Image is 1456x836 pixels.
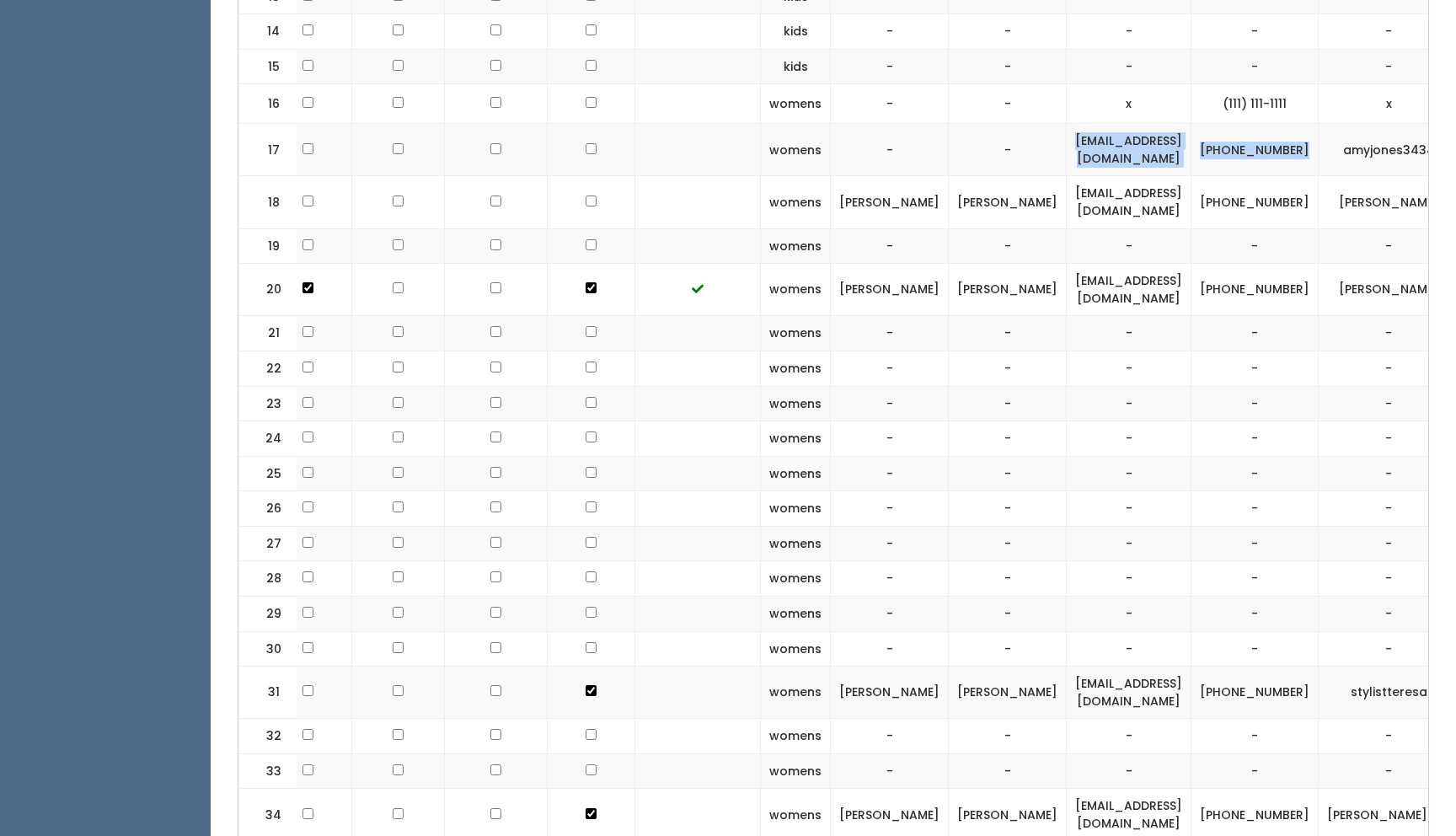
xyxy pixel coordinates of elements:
[1067,264,1191,316] td: [EMAIL_ADDRESS][DOMAIN_NAME]
[949,631,1067,667] td: -
[238,14,297,50] td: 14
[831,753,949,789] td: -
[1191,421,1319,457] td: -
[831,421,949,457] td: -
[949,351,1067,386] td: -
[1191,84,1319,124] td: (111) 111-1111
[1191,49,1319,84] td: -
[1067,124,1191,176] td: [EMAIL_ADDRESS][DOMAIN_NAME]
[1191,561,1319,597] td: -
[238,753,297,789] td: 33
[1191,631,1319,667] td: -
[1067,351,1191,386] td: -
[1067,316,1191,351] td: -
[1067,421,1191,457] td: -
[1067,561,1191,597] td: -
[761,561,831,597] td: womens
[949,228,1067,264] td: -
[761,386,831,421] td: womens
[831,456,949,491] td: -
[831,84,949,124] td: -
[1067,386,1191,421] td: -
[1067,14,1191,50] td: -
[831,631,949,667] td: -
[1191,228,1319,264] td: -
[831,351,949,386] td: -
[949,84,1067,124] td: -
[761,49,831,84] td: kids
[831,228,949,264] td: -
[238,491,297,527] td: 26
[831,596,949,631] td: -
[949,49,1067,84] td: -
[761,719,831,754] td: womens
[1067,49,1191,84] td: -
[1191,753,1319,789] td: -
[831,386,949,421] td: -
[238,49,297,84] td: 15
[238,526,297,561] td: 27
[949,176,1067,228] td: [PERSON_NAME]
[949,596,1067,631] td: -
[831,176,949,228] td: [PERSON_NAME]
[1067,456,1191,491] td: -
[238,561,297,597] td: 28
[949,753,1067,789] td: -
[831,124,949,176] td: -
[1067,228,1191,264] td: -
[238,316,297,351] td: 21
[761,596,831,631] td: womens
[831,526,949,561] td: -
[1067,753,1191,789] td: -
[1191,14,1319,50] td: -
[761,526,831,561] td: womens
[761,84,831,124] td: womens
[1191,596,1319,631] td: -
[761,351,831,386] td: womens
[1191,176,1319,228] td: [PHONE_NUMBER]
[238,351,297,386] td: 22
[949,526,1067,561] td: -
[1191,719,1319,754] td: -
[1067,491,1191,527] td: -
[761,316,831,351] td: womens
[761,176,831,228] td: womens
[238,421,297,457] td: 24
[831,264,949,316] td: [PERSON_NAME]
[761,124,831,176] td: womens
[831,667,949,719] td: [PERSON_NAME]
[761,421,831,457] td: womens
[949,386,1067,421] td: -
[1067,526,1191,561] td: -
[761,491,831,527] td: womens
[949,719,1067,754] td: -
[831,491,949,527] td: -
[238,719,297,754] td: 32
[831,561,949,597] td: -
[761,228,831,264] td: womens
[1067,667,1191,719] td: [EMAIL_ADDRESS][DOMAIN_NAME]
[238,264,297,316] td: 20
[949,667,1067,719] td: [PERSON_NAME]
[238,228,297,264] td: 19
[761,14,831,50] td: kids
[1191,386,1319,421] td: -
[1191,351,1319,386] td: -
[761,631,831,667] td: womens
[761,456,831,491] td: womens
[831,49,949,84] td: -
[238,596,297,631] td: 29
[1067,596,1191,631] td: -
[238,176,297,228] td: 18
[238,124,297,176] td: 17
[1067,631,1191,667] td: -
[949,456,1067,491] td: -
[1191,264,1319,316] td: [PHONE_NUMBER]
[1191,526,1319,561] td: -
[761,264,831,316] td: womens
[238,667,297,719] td: 31
[1191,124,1319,176] td: [PHONE_NUMBER]
[949,316,1067,351] td: -
[761,667,831,719] td: womens
[1191,491,1319,527] td: -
